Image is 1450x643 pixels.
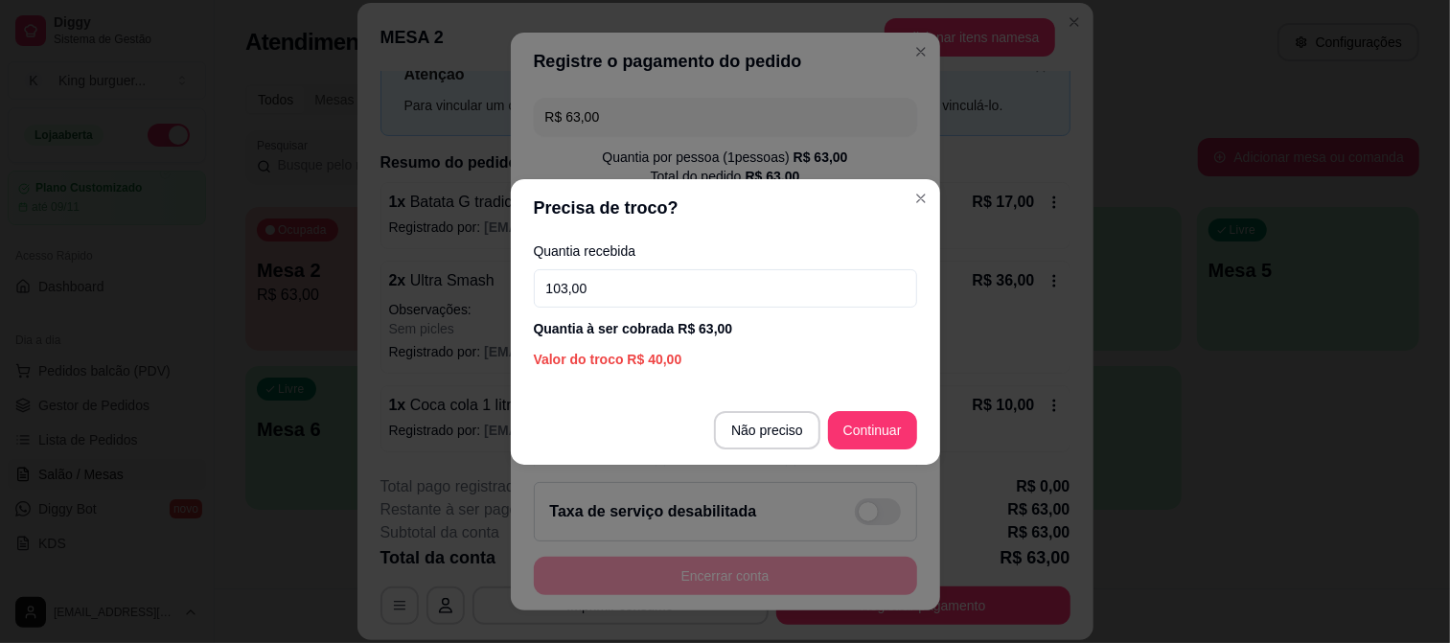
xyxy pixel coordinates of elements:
[534,244,917,258] label: Quantia recebida
[828,411,917,449] button: Continuar
[714,411,820,449] button: Não preciso
[511,179,940,237] header: Precisa de troco?
[906,183,936,214] button: Close
[534,350,917,369] div: Valor do troco R$ 40,00
[534,319,917,338] div: Quantia à ser cobrada R$ 63,00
